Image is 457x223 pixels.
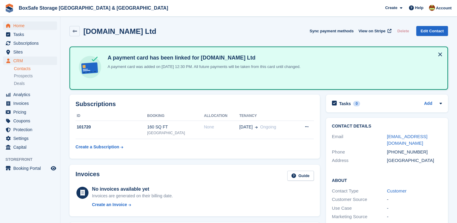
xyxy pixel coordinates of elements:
[76,144,119,150] div: Create a Subscription
[204,111,239,121] th: Allocation
[416,26,448,36] a: Edit Contact
[14,73,33,79] span: Prospects
[429,5,435,11] img: Kim
[387,205,442,212] div: -
[147,130,204,136] div: [GEOGRAPHIC_DATA]
[387,196,442,203] div: -
[332,205,387,212] div: Use Case
[356,26,393,36] a: View on Stripe
[424,100,432,107] a: Add
[5,4,14,13] img: stora-icon-8386f47178a22dfd0bd8f6a31ec36ba5ce8667c1dd55bd0f319d3a0aa187defe.svg
[239,111,295,121] th: Tenancy
[105,64,301,70] p: A payment card was added on [DATE] 12:30 PM. All future payments will be taken from this card unt...
[13,125,50,134] span: Protection
[3,90,57,99] a: menu
[387,157,442,164] div: [GEOGRAPHIC_DATA]
[287,171,314,181] a: Guide
[147,111,204,121] th: Booking
[92,202,173,208] a: Create an Invoice
[76,141,123,153] a: Create a Subscription
[92,202,127,208] div: Create an Invoice
[3,39,57,47] a: menu
[387,188,407,193] a: Customer
[3,164,57,173] a: menu
[3,125,57,134] a: menu
[332,188,387,195] div: Contact Type
[13,143,50,151] span: Capital
[50,165,57,172] a: Preview store
[3,99,57,108] a: menu
[83,27,156,35] h2: [DOMAIN_NAME] Ltd
[332,177,442,183] h2: About
[16,3,171,13] a: BoxSafe Storage [GEOGRAPHIC_DATA] & [GEOGRAPHIC_DATA]
[310,26,354,36] button: Sync payment methods
[339,101,351,106] h2: Tasks
[13,117,50,125] span: Coupons
[76,171,100,181] h2: Invoices
[204,124,239,130] div: None
[105,54,301,61] h4: A payment card has been linked for [DOMAIN_NAME] Ltd
[13,39,50,47] span: Subscriptions
[415,5,423,11] span: Help
[3,48,57,56] a: menu
[13,30,50,39] span: Tasks
[332,133,387,147] div: Email
[387,213,442,220] div: -
[77,54,103,80] img: card-linked-ebf98d0992dc2aeb22e95c0e3c79077019eb2392cfd83c6a337811c24bc77127.svg
[332,213,387,220] div: Marketing Source
[92,186,173,193] div: No invoices available yet
[76,124,147,130] div: 101720
[14,66,57,72] a: Contacts
[260,124,276,129] span: Ongoing
[13,21,50,30] span: Home
[76,111,147,121] th: ID
[332,149,387,156] div: Phone
[14,80,57,87] a: Deals
[13,57,50,65] span: CRM
[3,108,57,116] a: menu
[13,99,50,108] span: Invoices
[3,143,57,151] a: menu
[353,101,360,106] div: 0
[3,134,57,143] a: menu
[332,196,387,203] div: Customer Source
[14,81,25,86] span: Deals
[5,157,60,163] span: Storefront
[13,48,50,56] span: Sites
[3,57,57,65] a: menu
[359,28,385,34] span: View on Stripe
[332,124,442,129] h2: Contact Details
[13,108,50,116] span: Pricing
[13,90,50,99] span: Analytics
[395,26,411,36] button: Delete
[3,30,57,39] a: menu
[436,5,452,11] span: Account
[239,124,253,130] span: [DATE]
[13,134,50,143] span: Settings
[387,134,427,146] a: [EMAIL_ADDRESS][DOMAIN_NAME]
[14,73,57,79] a: Prospects
[3,117,57,125] a: menu
[13,164,50,173] span: Booking Portal
[147,124,204,130] div: 160 SQ FT
[332,157,387,164] div: Address
[387,149,442,156] div: [PHONE_NUMBER]
[92,193,173,199] div: Invoices are generated on their billing date.
[76,101,314,108] h2: Subscriptions
[3,21,57,30] a: menu
[385,5,397,11] span: Create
